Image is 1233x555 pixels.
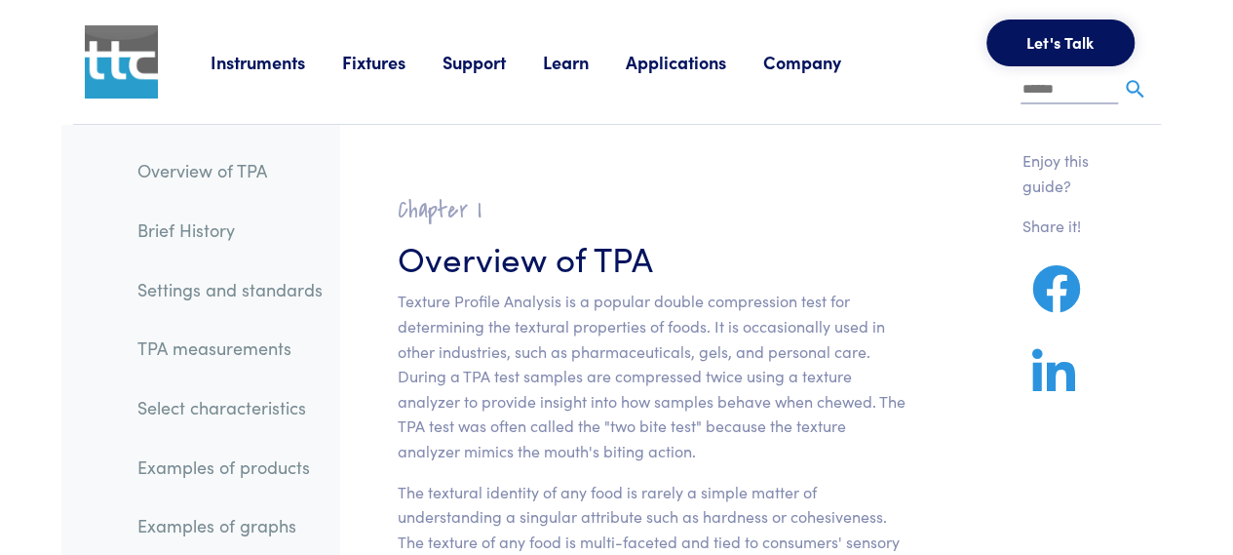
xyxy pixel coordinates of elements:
[122,445,338,490] a: Examples of products
[543,50,626,74] a: Learn
[122,503,338,548] a: Examples of graphs
[1022,372,1085,396] a: Share on LinkedIn
[85,25,158,99] img: ttc_logo_1x1_v1.0.png
[443,50,543,74] a: Support
[122,385,338,430] a: Select characteristics
[986,20,1135,66] button: Let's Talk
[122,208,338,253] a: Brief History
[398,233,905,281] h3: Overview of TPA
[122,148,338,193] a: Overview of TPA
[398,195,905,225] h2: Chapter I
[342,50,443,74] a: Fixtures
[398,289,905,463] p: Texture Profile Analysis is a popular double compression test for determining the textural proper...
[122,326,338,371] a: TPA measurements
[1022,148,1114,198] p: Enjoy this guide?
[763,50,878,74] a: Company
[122,267,338,312] a: Settings and standards
[211,50,342,74] a: Instruments
[1022,214,1114,239] p: Share it!
[626,50,763,74] a: Applications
